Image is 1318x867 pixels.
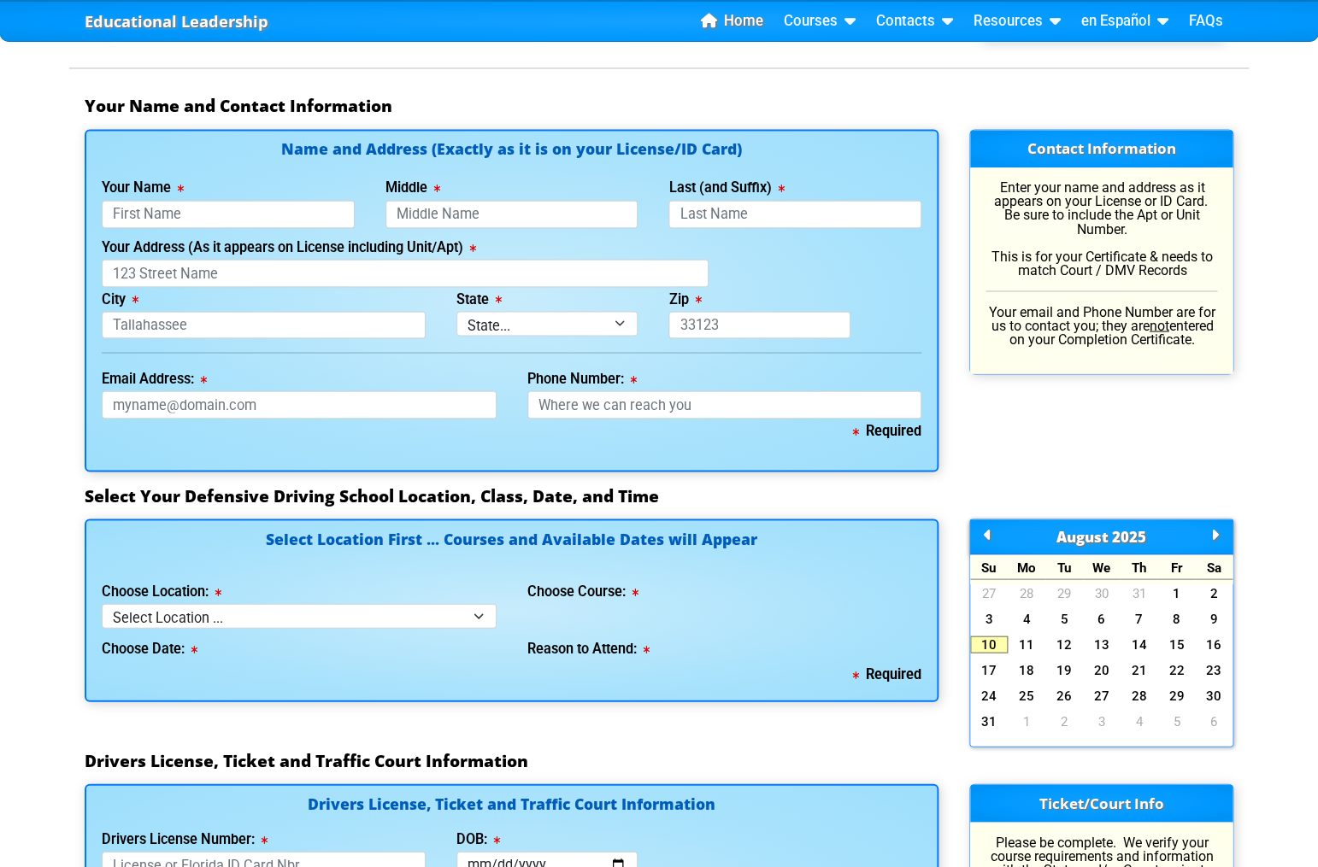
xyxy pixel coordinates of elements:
a: 31 [1120,584,1157,601]
a: Home [694,9,770,34]
a: 3 [970,610,1008,627]
h3: Your Name and Contact Information [85,96,1233,116]
a: 3 [1083,712,1121,729]
h3: Select Your Defensive Driving School Location, Class, Date, and Time [85,485,1233,506]
input: Tallahassee [102,311,426,339]
a: 6 [1083,610,1121,627]
label: Last (and Suffix) [668,181,784,195]
div: Sa [1195,554,1233,579]
b: Required [853,422,921,438]
a: 21 [1120,661,1157,678]
input: Last Name [668,200,921,228]
a: FAQs [1182,9,1230,34]
label: Your Name [102,181,184,195]
div: Fr [1157,554,1195,579]
label: Drivers License Number: [102,832,268,846]
input: Middle Name [385,200,638,228]
a: 22 [1157,661,1195,678]
label: Reason to Attend: [527,641,650,655]
a: 27 [970,584,1008,601]
a: 20 [1083,661,1121,678]
a: 29 [1045,584,1083,601]
p: Enter your name and address as it appears on your License or ID Card. Be sure to include the Apt ... [986,181,1217,277]
input: Where we can reach you [527,390,922,419]
p: Your email and Phone Number are for us to contact you; they are entered on your Completion Certif... [986,305,1217,346]
u: not [1150,317,1169,333]
a: Courses [777,9,862,34]
a: 23 [1195,661,1233,678]
a: 18 [1008,661,1045,678]
a: 28 [1120,687,1157,704]
h4: Name and Address (Exactly as it is on your License/ID Card) [102,142,921,156]
a: 19 [1045,661,1083,678]
a: 11 [1008,636,1045,653]
a: 24 [970,687,1008,704]
span: August [1056,526,1109,546]
a: 12 [1045,636,1083,653]
a: 17 [970,661,1008,678]
a: Educational Leadership [85,8,268,36]
div: Th [1120,554,1157,579]
a: 16 [1195,636,1233,653]
a: 27 [1083,687,1121,704]
input: First Name [102,200,355,228]
label: Your Address (As it appears on License including Unit/Apt) [102,240,476,254]
label: Choose Course: [527,584,638,598]
h4: Drivers License, Ticket and Traffic Court Information [102,796,921,814]
input: 33123 [668,311,850,339]
b: Required [853,665,921,682]
a: 2 [1195,584,1233,601]
input: myname@domain.com [102,390,497,419]
a: 26 [1045,687,1083,704]
div: Su [970,554,1008,579]
a: 15 [1157,636,1195,653]
a: 8 [1157,610,1195,627]
a: 1 [1008,712,1045,729]
a: 4 [1120,712,1157,729]
h3: Ticket/Court Info [970,784,1233,822]
a: 31 [970,712,1008,729]
a: 7 [1120,610,1157,627]
a: 5 [1157,712,1195,729]
label: Zip [668,292,701,306]
a: Resources [967,9,1068,34]
div: Tu [1045,554,1083,579]
a: en Español [1074,9,1175,34]
a: 30 [1195,687,1233,704]
label: State [456,292,502,306]
label: DOB: [456,832,500,846]
a: 5 [1045,610,1083,627]
label: Choose Date: [102,641,197,655]
input: 123 Street Name [102,259,709,287]
a: 2 [1045,712,1083,729]
h4: Select Location First ... Courses and Available Dates will Appear [102,531,921,566]
label: Phone Number: [527,372,637,385]
label: Email Address: [102,372,207,385]
span: 2025 [1112,526,1146,546]
div: We [1083,554,1121,579]
label: City [102,292,138,306]
a: 13 [1083,636,1121,653]
a: 14 [1120,636,1157,653]
h3: Contact Information [970,130,1233,167]
a: 1 [1157,584,1195,601]
label: Choose Location: [102,584,221,598]
a: 6 [1195,712,1233,729]
h3: Drivers License, Ticket and Traffic Court Information [85,750,1233,770]
label: Middle [385,181,440,195]
a: Contacts [869,9,960,34]
a: 25 [1008,687,1045,704]
a: 4 [1008,610,1045,627]
a: 10 [970,636,1008,653]
a: 28 [1008,584,1045,601]
a: 9 [1195,610,1233,627]
a: 30 [1083,584,1121,601]
div: Mo [1008,554,1045,579]
a: 29 [1157,687,1195,704]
